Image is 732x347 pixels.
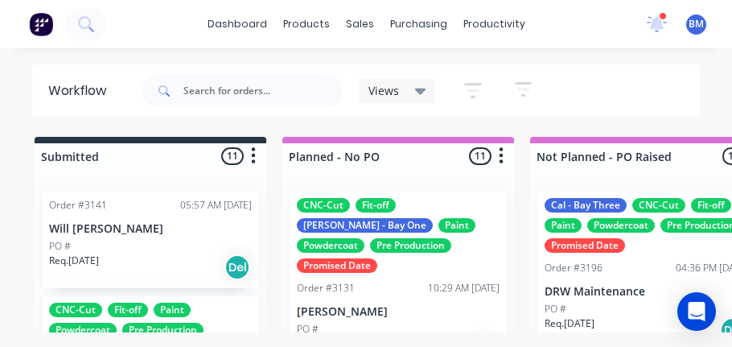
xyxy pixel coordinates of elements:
div: Pre Production [370,238,451,253]
div: Promised Date [297,258,377,273]
div: sales [338,12,382,36]
div: Powdercoat [49,323,117,337]
div: productivity [455,12,533,36]
div: Fit-off [356,198,396,213]
div: Order #3196 [545,261,602,275]
p: PO # [545,302,566,316]
p: PO # [297,322,319,337]
div: Paint [438,218,475,233]
div: 10:29 AM [DATE] [428,281,500,295]
div: Order #314105:57 AM [DATE]Will [PERSON_NAME]PO #Req.[DATE]Del [43,192,258,288]
div: Order #3131 [297,281,355,295]
div: Powdercoat [587,218,655,233]
a: dashboard [199,12,275,36]
input: Search for orders... [183,75,343,107]
span: Views [368,82,399,99]
div: Order #3141 [49,198,107,213]
div: Paint [545,218,582,233]
img: Factory [29,12,53,36]
div: purchasing [382,12,455,36]
div: Workflow [48,81,114,101]
p: Req. [DATE] [545,316,594,331]
div: Paint [154,303,191,317]
div: Pre Production [122,323,204,337]
p: [PERSON_NAME] [297,305,500,319]
div: 05:57 AM [DATE] [180,198,252,213]
div: Fit-off [691,198,731,213]
div: Promised Date [545,238,625,253]
p: Req. [DATE] [49,254,99,268]
div: CNC-Cut [297,198,350,213]
div: [PERSON_NAME] - Bay One [297,218,433,233]
div: products [275,12,338,36]
div: CNC-Cut [49,303,102,317]
div: CNC-Cut [632,198,685,213]
div: Powdercoat [297,238,364,253]
div: Fit-off [108,303,148,317]
div: Open Intercom Messenger [677,292,716,331]
p: Will [PERSON_NAME] [49,222,252,236]
p: PO # [49,239,71,254]
span: BM [689,17,704,31]
div: Del [224,254,250,280]
div: Cal - Bay Three [545,198,627,213]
